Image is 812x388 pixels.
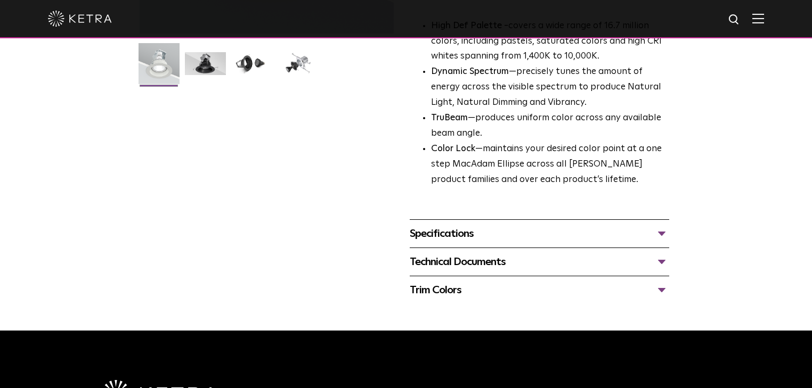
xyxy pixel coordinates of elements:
img: Hamburger%20Nav.svg [752,13,764,23]
li: —maintains your desired color point at a one step MacAdam Ellipse across all [PERSON_NAME] produc... [431,142,669,188]
img: S30-DownlightTrim-2021-Web-Square [139,43,180,92]
div: Trim Colors [410,282,669,299]
img: ketra-logo-2019-white [48,11,112,27]
p: covers a wide range of 16.7 million colors, including pastels, saturated colors and high CRI whit... [431,19,669,65]
img: S30 Halo Downlight_Hero_Black_Gradient [185,52,226,83]
img: search icon [728,13,741,27]
li: —precisely tunes the amount of energy across the visible spectrum to produce Natural Light, Natur... [431,64,669,111]
strong: Dynamic Spectrum [431,67,509,76]
strong: TruBeam [431,113,468,122]
img: S30 Halo Downlight_Table Top_Black [231,52,272,83]
li: —produces uniform color across any available beam angle. [431,111,669,142]
img: S30 Halo Downlight_Exploded_Black [278,52,319,83]
div: Specifications [410,225,669,242]
strong: Color Lock [431,144,475,153]
div: Technical Documents [410,253,669,270]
